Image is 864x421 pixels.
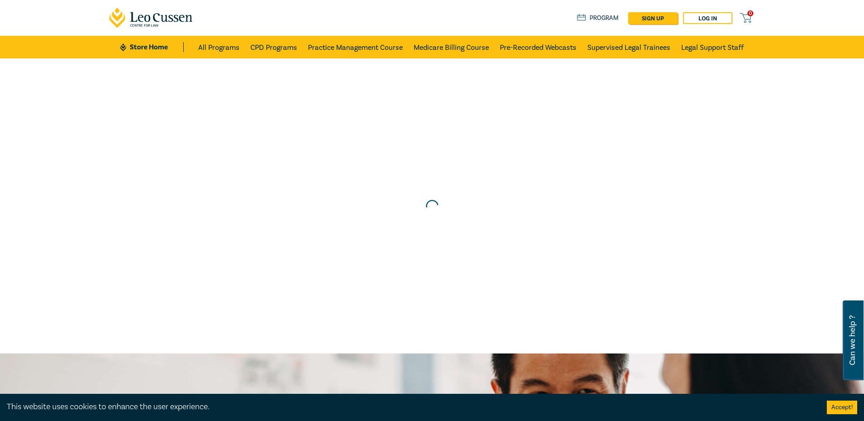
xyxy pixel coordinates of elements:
[848,306,857,375] span: Can we help ?
[683,12,732,24] a: Log in
[7,401,813,413] div: This website uses cookies to enhance the user experience.
[747,10,753,16] span: 0
[577,13,619,23] a: Program
[587,36,670,58] a: Supervised Legal Trainees
[308,36,403,58] a: Practice Management Course
[250,36,297,58] a: CPD Programs
[414,36,489,58] a: Medicare Billing Course
[500,36,576,58] a: Pre-Recorded Webcasts
[120,42,183,52] a: Store Home
[198,36,239,58] a: All Programs
[681,36,744,58] a: Legal Support Staff
[827,401,857,414] button: Accept cookies
[628,12,678,24] a: sign up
